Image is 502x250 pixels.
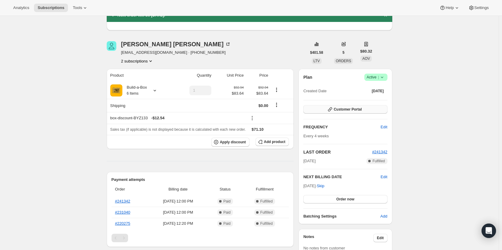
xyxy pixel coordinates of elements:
span: Customer Portal [334,107,362,112]
div: Open Intercom Messenger [482,224,496,238]
th: Shipping [107,99,173,112]
span: [EMAIL_ADDRESS][DOMAIN_NAME] · [PHONE_NUMBER] [121,50,231,56]
h2: NEXT BILLING DATE [303,174,381,180]
th: Quantity [173,69,213,82]
span: Fulfilled [260,210,273,215]
button: Settings [465,4,492,12]
span: Order now [336,197,354,202]
h2: Payment attempts [112,177,289,183]
span: Add product [264,139,285,144]
span: Add [380,213,387,219]
span: LTV [314,59,320,63]
h6: Batching Settings [303,213,380,219]
h2: Plan [303,74,312,80]
h3: Notes [303,234,373,242]
span: Settings [474,5,489,10]
span: Maggie Carroll [107,41,116,51]
button: Help [436,4,463,12]
button: 5 [339,48,348,57]
span: Paid [223,199,231,204]
span: Status [210,186,240,192]
span: Fulfilled [260,199,273,204]
button: Skip [313,181,328,191]
button: Add [377,212,391,221]
span: Apply discount [220,140,246,145]
span: $71.10 [252,127,264,132]
button: Edit [381,174,387,180]
a: #231040 [115,210,130,215]
span: Help [445,5,454,10]
span: Every 4 weeks [303,134,329,138]
span: Analytics [13,5,29,10]
a: #241342 [115,199,130,203]
span: Edit [381,124,387,130]
button: Product actions [121,58,154,64]
span: Tools [73,5,82,10]
span: | [378,75,379,80]
span: [DATE] [372,89,384,93]
span: Paid [223,210,231,215]
span: Fulfilled [260,221,273,226]
span: Paid [223,221,231,226]
span: Fulfilled [372,159,385,163]
span: $0.00 [259,103,268,108]
img: product img [110,84,122,96]
h2: FREQUENCY [303,124,381,130]
span: [DATE] · 12:20 PM [150,221,207,227]
nav: Pagination [112,234,289,242]
button: Product actions [272,87,281,93]
a: #241342 [372,150,387,154]
span: Fulfillment [244,186,285,192]
small: $92.94 [234,86,244,89]
button: Customer Portal [303,105,387,114]
th: Price [246,69,270,82]
button: Shipping actions [272,102,281,108]
span: Billing date [150,186,207,192]
a: #220275 [115,221,130,226]
span: [DATE] · 12:00 PM [150,198,207,204]
span: $401.58 [310,50,323,55]
small: 6 Items [127,91,139,96]
button: [DATE] [368,87,387,95]
button: $401.58 [307,48,327,57]
button: #241342 [372,149,387,155]
button: Add product [256,138,289,146]
span: [DATE] · [303,184,324,188]
span: $83.64 [247,90,268,96]
span: $83.64 [232,90,244,96]
div: Build-a-Box [122,84,147,96]
button: Order now [303,195,387,203]
span: [DATE] [303,158,316,164]
span: Active [367,74,385,80]
span: $80.32 [360,48,372,54]
span: - $12.54 [151,115,164,121]
th: Product [107,69,173,82]
div: box-discount-BYZ133 [110,115,244,121]
th: Unit Price [213,69,246,82]
button: Analytics [10,4,33,12]
button: Tools [69,4,92,12]
span: ORDERS [336,59,351,63]
span: AOV [362,56,370,61]
button: Subscriptions [34,4,68,12]
h2: LAST ORDER [303,149,372,155]
div: [PERSON_NAME] [PERSON_NAME] [121,41,231,47]
button: Apply discount [211,138,249,147]
small: $92.94 [258,86,268,89]
span: Edit [377,236,384,240]
span: Subscriptions [38,5,64,10]
span: Sales tax (if applicable) is not displayed because it is calculated with each new order. [110,127,246,132]
span: Skip [317,183,324,189]
span: 5 [342,50,344,55]
span: [DATE] · 12:00 PM [150,209,207,215]
button: Edit [377,122,391,132]
span: Created Date [303,88,326,94]
button: Edit [373,234,387,242]
th: Order [112,183,148,196]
